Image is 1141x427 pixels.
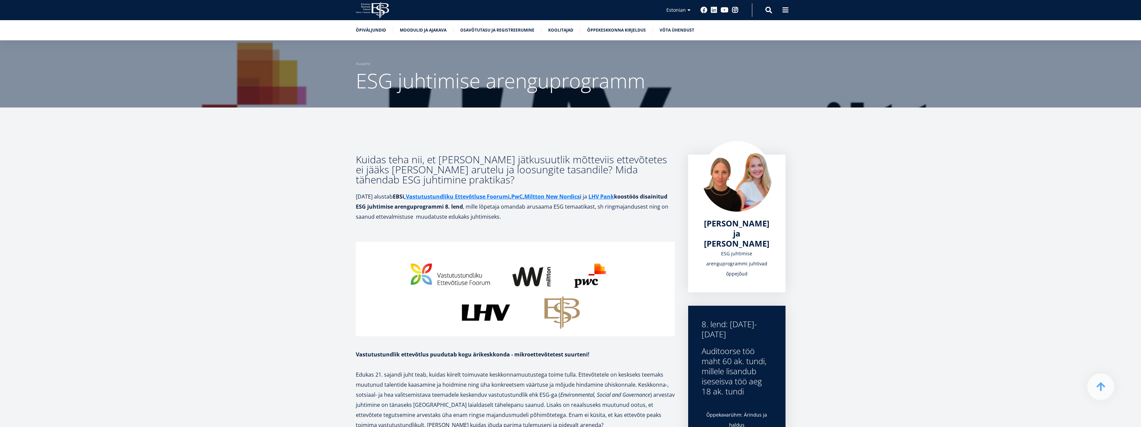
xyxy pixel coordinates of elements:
[732,7,739,13] a: Instagram
[460,27,534,34] a: Osavõtutasu ja registreerumine
[511,191,523,202] a: PwC
[548,27,573,34] a: Koolitajad
[400,27,446,34] a: Moodulid ja ajakava
[560,391,650,398] em: Environmental, Social and Governance
[701,7,707,13] a: Facebook
[711,7,717,13] a: Linkedin
[587,27,646,34] a: Õppekeskkonna kirjeldus
[393,193,583,200] strong: EBSi, , ,
[356,67,645,94] span: ESG juhtimise arenguprogramm
[356,27,386,34] a: Õpiväljundid
[721,7,728,13] a: Youtube
[702,218,772,249] a: [PERSON_NAME] ja [PERSON_NAME]
[588,191,614,202] a: LHV Pank
[356,351,589,358] strong: Vastutustundlik ettevõtlus puudutab kogu ärikeskkonda - mikroettevõtetest suurteni!
[524,191,581,202] a: Miltton New Nordicsi
[702,249,772,279] div: ESG juhtimise arenguprogrammi juhtivad õppejõud
[356,60,370,67] a: Avaleht
[702,346,772,396] div: Auditoorse töö maht 60 ak. tundi, millele lisandub iseseisva töö aeg 18 ak. tundi
[356,155,675,185] h3: Kuidas teha nii, et [PERSON_NAME] jätkusuutlik mõtteviis ettevõtetes ei jääks [PERSON_NAME] arute...
[660,27,694,34] a: Võta ühendust
[704,218,769,249] span: [PERSON_NAME] ja [PERSON_NAME]
[406,191,510,202] a: Vastutustundliku Ettevõtluse Foorumi
[702,141,772,212] img: Kristiina Esop ja Merili Vares foto
[356,191,675,222] p: [DATE] alustab ja , mille lõpetaja omandab arusaama ESG temaatikast, sh ringmajandusest ning on s...
[702,319,772,339] div: 8. lend: [DATE]-[DATE]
